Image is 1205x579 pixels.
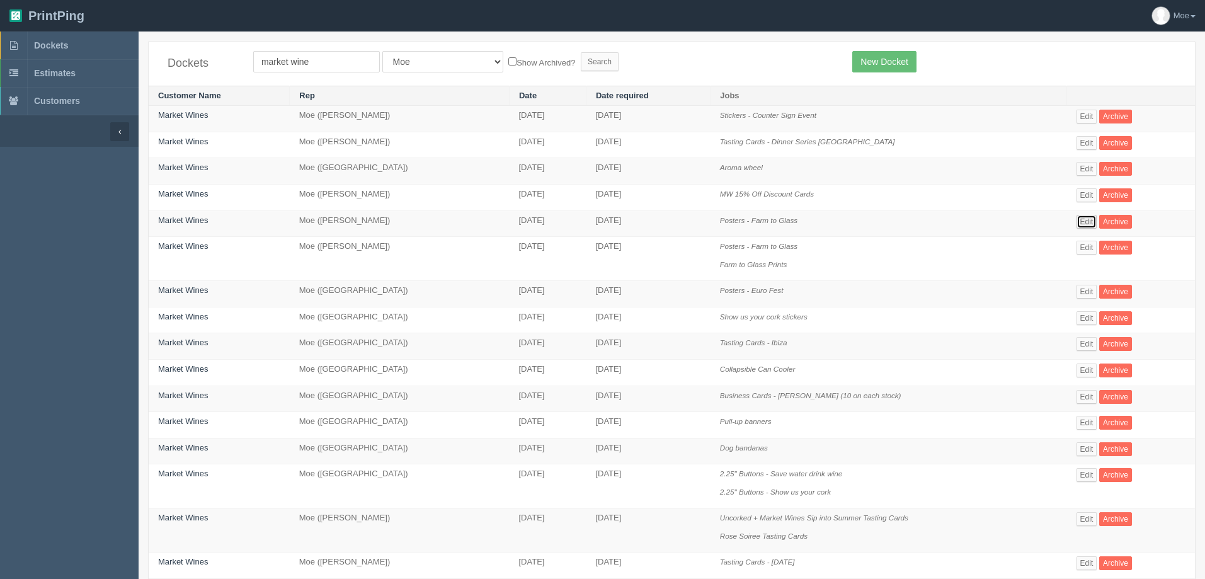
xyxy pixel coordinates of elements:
td: [DATE] [586,185,710,211]
a: Market Wines [158,189,208,198]
a: Market Wines [158,557,208,566]
td: [DATE] [586,106,710,132]
td: [DATE] [586,281,710,307]
td: Moe ([GEOGRAPHIC_DATA]) [290,158,510,185]
a: Edit [1077,162,1097,176]
td: [DATE] [509,359,586,386]
i: Farm to Glass Prints [720,260,787,268]
input: Customer Name [253,51,380,72]
td: [DATE] [509,307,586,333]
td: [DATE] [586,412,710,439]
a: Archive [1099,390,1132,404]
td: [DATE] [586,210,710,237]
a: Archive [1099,311,1132,325]
label: Show Archived? [508,55,575,69]
a: Edit [1077,311,1097,325]
td: Moe ([GEOGRAPHIC_DATA]) [290,333,510,360]
a: Market Wines [158,338,208,347]
img: logo-3e63b451c926e2ac314895c53de4908e5d424f24456219fb08d385ab2e579770.png [9,9,22,22]
td: [DATE] [509,106,586,132]
a: Edit [1077,136,1097,150]
td: [DATE] [586,158,710,185]
a: Edit [1077,390,1097,404]
td: [DATE] [509,237,586,281]
td: [DATE] [586,508,710,553]
td: [DATE] [586,359,710,386]
i: Aroma wheel [720,163,763,171]
i: Stickers - Counter Sign Event [720,111,816,119]
a: Market Wines [158,391,208,400]
i: Uncorked + Market Wines Sip into Summer Tasting Cards [720,513,908,522]
td: Moe ([PERSON_NAME]) [290,132,510,158]
a: Archive [1099,337,1132,351]
a: Edit [1077,285,1097,299]
a: Archive [1099,136,1132,150]
td: Moe ([PERSON_NAME]) [290,508,510,553]
td: Moe ([PERSON_NAME]) [290,185,510,211]
span: Dockets [34,40,68,50]
a: Edit [1077,416,1097,430]
input: Search [581,52,619,71]
i: Posters - Farm to Glass [720,242,797,250]
td: [DATE] [586,386,710,412]
a: Archive [1099,556,1132,570]
a: Market Wines [158,513,208,522]
i: 2.25" Buttons - Save water drink wine [720,469,843,478]
a: Edit [1077,188,1097,202]
a: Market Wines [158,416,208,426]
a: New Docket [852,51,916,72]
i: 2.25" Buttons - Show us your cork [720,488,831,496]
td: Moe ([GEOGRAPHIC_DATA]) [290,386,510,412]
td: Moe ([GEOGRAPHIC_DATA]) [290,281,510,307]
a: Archive [1099,512,1132,526]
a: Market Wines [158,312,208,321]
a: Edit [1077,241,1097,255]
td: Moe ([GEOGRAPHIC_DATA]) [290,438,510,464]
td: Moe ([GEOGRAPHIC_DATA]) [290,412,510,439]
td: [DATE] [586,307,710,333]
a: Archive [1099,468,1132,482]
a: Market Wines [158,110,208,120]
td: [DATE] [586,333,710,360]
a: Archive [1099,110,1132,123]
a: Archive [1099,188,1132,202]
a: Market Wines [158,215,208,225]
a: Market Wines [158,364,208,374]
h4: Dockets [168,57,234,70]
a: Edit [1077,337,1097,351]
td: Moe ([GEOGRAPHIC_DATA]) [290,307,510,333]
td: [DATE] [509,438,586,464]
a: Market Wines [158,137,208,146]
td: [DATE] [509,132,586,158]
i: Collapsible Can Cooler [720,365,796,373]
i: Posters - Euro Fest [720,286,784,294]
i: Show us your cork stickers [720,312,808,321]
a: Market Wines [158,443,208,452]
i: Pull-up banners [720,417,772,425]
i: Tasting Cards - Dinner Series [GEOGRAPHIC_DATA] [720,137,895,146]
a: Edit [1077,442,1097,456]
td: [DATE] [586,132,710,158]
a: Archive [1099,241,1132,255]
td: [DATE] [586,438,710,464]
td: [DATE] [509,412,586,439]
a: Market Wines [158,285,208,295]
th: Jobs [711,86,1067,106]
td: [DATE] [509,553,586,579]
i: Rose Soiree Tasting Cards [720,532,808,540]
span: Customers [34,96,80,106]
td: [DATE] [509,386,586,412]
input: Show Archived? [508,57,517,66]
td: [DATE] [586,237,710,281]
a: Rep [299,91,315,100]
a: Edit [1077,215,1097,229]
td: [DATE] [509,508,586,553]
td: [DATE] [586,553,710,579]
a: Edit [1077,512,1097,526]
a: Archive [1099,416,1132,430]
td: [DATE] [509,333,586,360]
a: Archive [1099,442,1132,456]
a: Edit [1077,556,1097,570]
a: Market Wines [158,241,208,251]
a: Edit [1077,468,1097,482]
